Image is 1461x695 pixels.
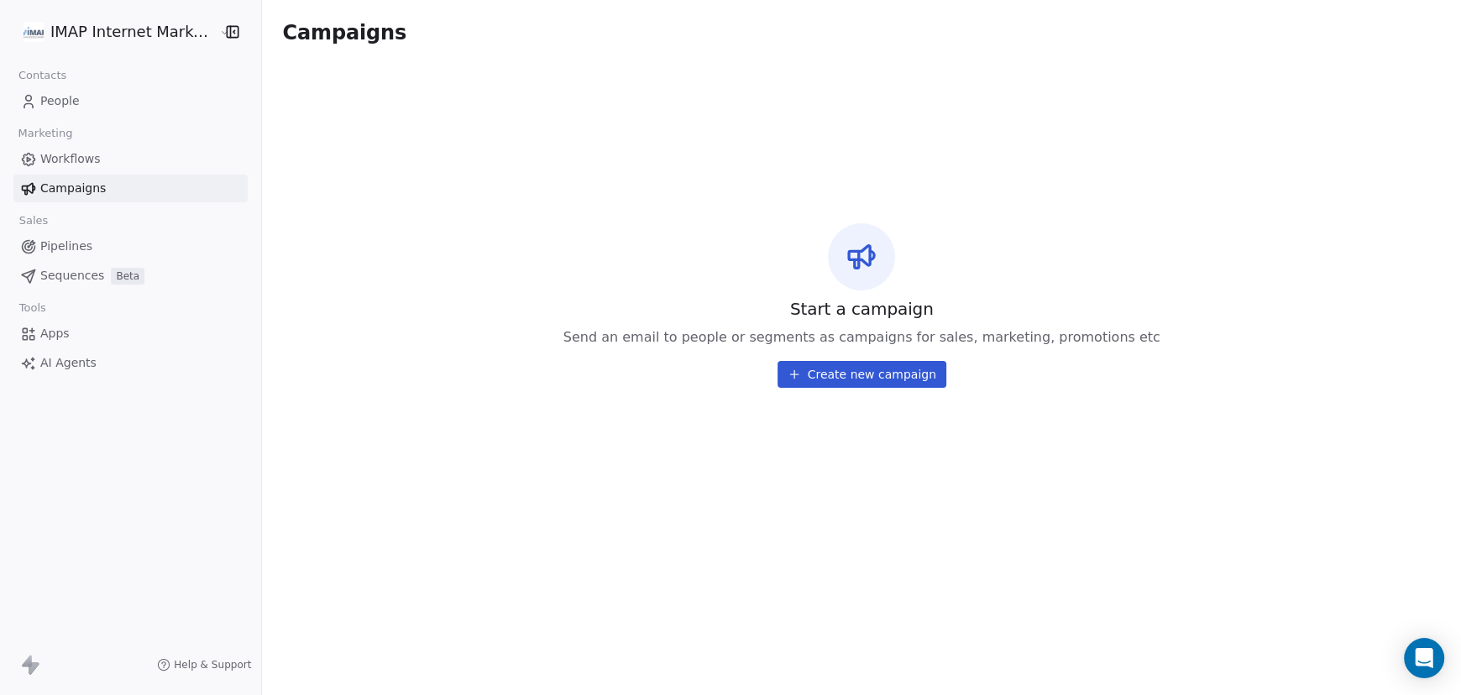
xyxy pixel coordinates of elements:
[111,268,144,285] span: Beta
[40,238,92,255] span: Pipelines
[13,320,248,347] a: Apps
[20,18,207,46] button: IMAP Internet Marketing SL
[13,175,248,202] a: Campaigns
[40,92,80,110] span: People
[12,208,55,233] span: Sales
[157,658,251,671] a: Help & Support
[778,361,946,388] button: Create new campaign
[11,63,74,88] span: Contacts
[13,233,248,260] a: Pipelines
[13,145,248,173] a: Workflows
[40,267,104,285] span: Sequences
[40,354,97,372] span: AI Agents
[40,150,101,168] span: Workflows
[50,21,215,43] span: IMAP Internet Marketing SL
[40,180,106,197] span: Campaigns
[174,658,251,671] span: Help & Support
[790,297,934,321] span: Start a campaign
[24,22,44,42] img: IMAP_Logo_ok.jpg
[13,349,248,377] a: AI Agents
[13,262,248,290] a: SequencesBeta
[11,121,80,146] span: Marketing
[12,295,53,321] span: Tools
[563,327,1160,347] span: Send an email to people or segments as campaigns for sales, marketing, promotions etc
[282,20,406,44] span: Campaigns
[1404,638,1444,678] div: Open Intercom Messenger
[40,325,70,342] span: Apps
[13,87,248,115] a: People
